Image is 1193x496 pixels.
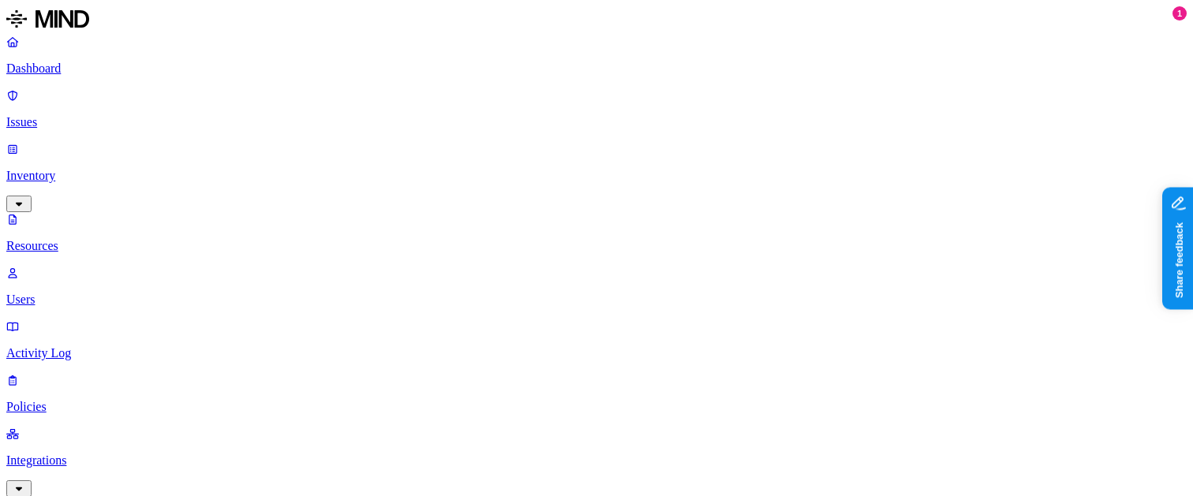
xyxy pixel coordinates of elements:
p: Users [6,293,1187,307]
img: MIND [6,6,89,32]
a: Issues [6,88,1187,129]
p: Dashboard [6,62,1187,76]
a: Activity Log [6,319,1187,360]
p: Issues [6,115,1187,129]
a: Policies [6,373,1187,414]
a: Dashboard [6,35,1187,76]
p: Integrations [6,453,1187,468]
div: 1 [1172,6,1187,21]
a: Resources [6,212,1187,253]
p: Activity Log [6,346,1187,360]
a: Users [6,266,1187,307]
p: Inventory [6,169,1187,183]
p: Resources [6,239,1187,253]
a: Integrations [6,427,1187,494]
p: Policies [6,400,1187,414]
a: MIND [6,6,1187,35]
a: Inventory [6,142,1187,210]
